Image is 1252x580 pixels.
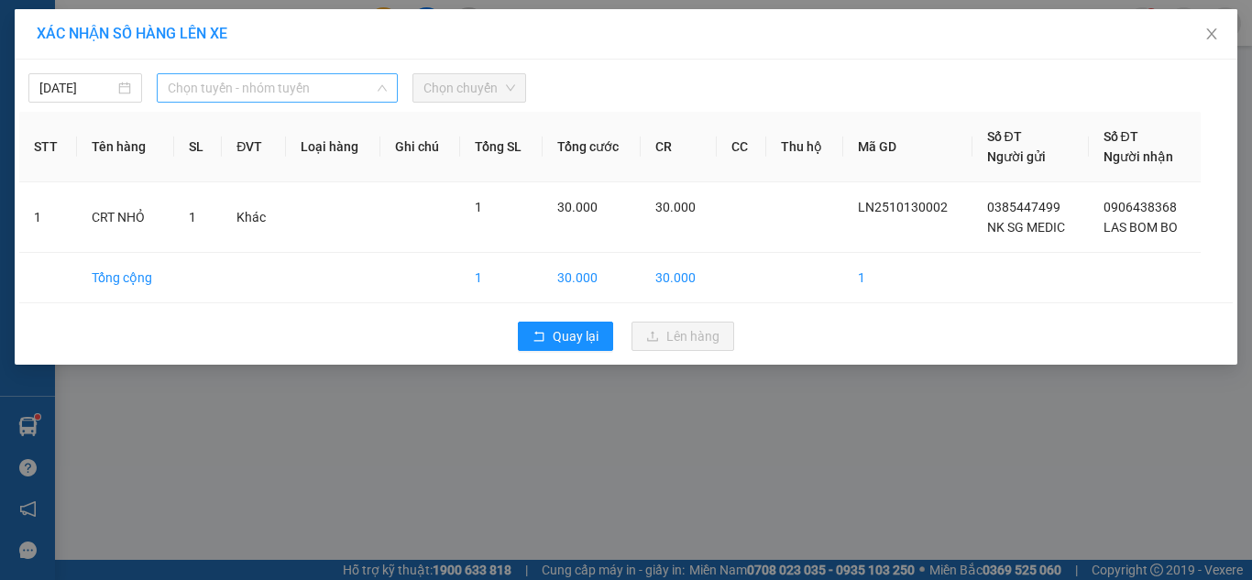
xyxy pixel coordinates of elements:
th: Mã GD [843,112,972,182]
span: NK SG MEDIC [987,220,1065,235]
button: uploadLên hàng [631,322,734,351]
div: LAS BOM BO [143,60,268,82]
td: 1 [19,182,77,253]
button: Close [1186,9,1237,60]
th: ĐVT [222,112,285,182]
span: down [377,82,388,93]
span: Người gửi [987,149,1046,164]
span: Gửi: [16,17,44,37]
th: Tên hàng [77,112,174,182]
th: SL [174,112,222,182]
th: STT [19,112,77,182]
span: XÁC NHẬN SỐ HÀNG LÊN XE [37,25,227,42]
span: 0906438368 [1104,200,1177,214]
div: VP Quận 5 [143,16,268,60]
button: rollbackQuay lại [518,322,613,351]
div: VP Lộc Ninh [16,16,130,60]
td: Tổng cộng [77,253,174,303]
span: Người nhận [1104,149,1173,164]
th: Ghi chú [380,112,460,182]
td: Khác [222,182,285,253]
span: Nhận: [143,17,187,37]
span: 1 [475,200,482,214]
td: 1 [843,253,972,303]
span: rollback [533,330,545,345]
td: 30.000 [543,253,641,303]
span: LAS BOM BO [1104,220,1178,235]
td: 30.000 [641,253,716,303]
span: Số ĐT [1104,129,1138,144]
div: NK SG MEDIC [16,60,130,104]
span: Chọn tuyến - nhóm tuyến [168,74,387,102]
span: 1 [189,210,196,224]
th: CC [717,112,766,182]
span: close [1204,27,1219,41]
span: Số ĐT [987,129,1022,144]
span: Chọn chuyến [423,74,515,102]
td: 1 [460,253,543,303]
th: Tổng cước [543,112,641,182]
th: Thu hộ [766,112,843,182]
th: Tổng SL [460,112,543,182]
span: 0385447499 [987,200,1060,214]
input: 13/10/2025 [39,78,115,98]
span: 30.000 [655,200,696,214]
span: Quay lại [553,326,599,346]
th: Loại hàng [286,112,380,182]
span: 30.000 [557,200,598,214]
th: CR [641,112,716,182]
td: CRT NHỎ [77,182,174,253]
span: LN2510130002 [858,200,948,214]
